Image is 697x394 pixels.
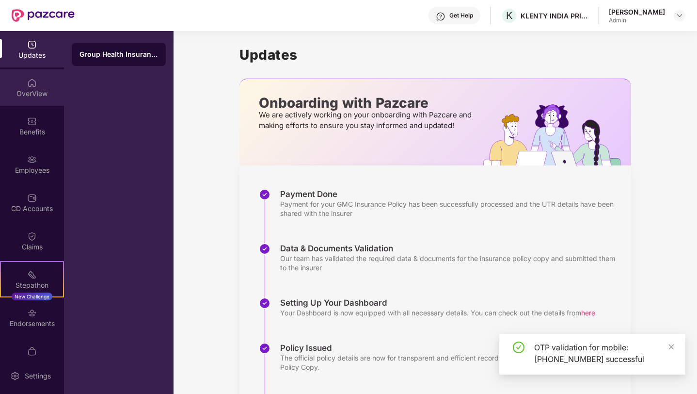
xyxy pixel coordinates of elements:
img: svg+xml;base64,PHN2ZyBpZD0iRW5kb3JzZW1lbnRzIiB4bWxucz0iaHR0cDovL3d3dy53My5vcmcvMjAwMC9zdmciIHdpZH... [27,308,37,318]
div: KLENTY INDIA PRIVATE LIMITED [521,11,588,20]
img: svg+xml;base64,PHN2ZyBpZD0iU3RlcC1Eb25lLTMyeDMyIiB4bWxucz0iaHR0cDovL3d3dy53My5vcmcvMjAwMC9zdmciIH... [259,343,270,354]
img: svg+xml;base64,PHN2ZyBpZD0iU3RlcC1Eb25lLTMyeDMyIiB4bWxucz0iaHR0cDovL3d3dy53My5vcmcvMjAwMC9zdmciIH... [259,189,270,200]
img: svg+xml;base64,PHN2ZyBpZD0iQ0RfQWNjb3VudHMiIGRhdGEtbmFtZT0iQ0QgQWNjb3VudHMiIHhtbG5zPSJodHRwOi8vd3... [27,193,37,203]
img: svg+xml;base64,PHN2ZyBpZD0iRHJvcGRvd24tMzJ4MzIiIHhtbG5zPSJodHRwOi8vd3d3LnczLm9yZy8yMDAwL3N2ZyIgd2... [676,12,683,19]
div: New Challenge [12,293,52,300]
p: We are actively working on your onboarding with Pazcare and making efforts to ensure you stay inf... [259,110,475,131]
p: Onboarding with Pazcare [259,98,475,107]
div: Admin [609,16,665,24]
img: svg+xml;base64,PHN2ZyBpZD0iQ2xhaW0iIHhtbG5zPSJodHRwOi8vd3d3LnczLm9yZy8yMDAwL3N2ZyIgd2lkdGg9IjIwIi... [27,231,37,241]
div: [PERSON_NAME] [609,7,665,16]
div: Our team has validated the required data & documents for the insurance policy copy and submitted ... [280,254,621,272]
div: Setting Up Your Dashboard [280,297,595,308]
img: svg+xml;base64,PHN2ZyB4bWxucz0iaHR0cDovL3d3dy53My5vcmcvMjAwMC9zdmciIHdpZHRoPSIyMSIgaGVpZ2h0PSIyMC... [27,270,37,279]
div: Payment for your GMC Insurance Policy has been successfully processed and the UTR details have be... [280,199,621,218]
img: New Pazcare Logo [12,9,75,22]
span: K [506,10,512,21]
img: svg+xml;base64,PHN2ZyBpZD0iTXlfT3JkZXJzIiBkYXRhLW5hbWU9Ik15IE9yZGVycyIgeG1sbnM9Imh0dHA6Ly93d3cudz... [27,346,37,356]
div: The official policy details are now for transparent and efficient record-keeping. Click to downlo... [280,353,621,372]
div: Data & Documents Validation [280,243,621,254]
img: svg+xml;base64,PHN2ZyBpZD0iSGVscC0zMngzMiIgeG1sbnM9Imh0dHA6Ly93d3cudzMub3JnLzIwMDAvc3ZnIiB3aWR0aD... [436,12,445,21]
img: svg+xml;base64,PHN2ZyBpZD0iVXBkYXRlZCIgeG1sbnM9Imh0dHA6Ly93d3cudzMub3JnLzIwMDAvc3ZnIiB3aWR0aD0iMj... [27,40,37,49]
img: svg+xml;base64,PHN2ZyBpZD0iQmVuZWZpdHMiIHhtbG5zPSJodHRwOi8vd3d3LnczLm9yZy8yMDAwL3N2ZyIgd2lkdGg9Ij... [27,116,37,126]
img: svg+xml;base64,PHN2ZyBpZD0iU3RlcC1Eb25lLTMyeDMyIiB4bWxucz0iaHR0cDovL3d3dy53My5vcmcvMjAwMC9zdmciIH... [259,297,270,309]
img: svg+xml;base64,PHN2ZyBpZD0iSG9tZSIgeG1sbnM9Imh0dHA6Ly93d3cudzMub3JnLzIwMDAvc3ZnIiB3aWR0aD0iMjAiIG... [27,78,37,88]
div: Get Help [449,12,473,19]
img: hrOnboarding [483,104,631,165]
div: OTP validation for mobile: [PHONE_NUMBER] successful [534,342,674,365]
span: here [581,309,595,317]
img: svg+xml;base64,PHN2ZyBpZD0iRW1wbG95ZWVzIiB4bWxucz0iaHR0cDovL3d3dy53My5vcmcvMjAwMC9zdmciIHdpZHRoPS... [27,155,37,164]
div: Policy Issued [280,343,621,353]
div: Group Health Insurance [79,49,158,59]
span: close [668,344,675,350]
div: Your Dashboard is now equipped with all necessary details. You can check out the details from [280,308,595,317]
div: Stepathon [1,280,63,290]
h1: Updates [239,47,631,63]
div: Payment Done [280,189,621,199]
span: check-circle [513,342,524,353]
div: Settings [22,371,54,381]
img: svg+xml;base64,PHN2ZyBpZD0iU3RlcC1Eb25lLTMyeDMyIiB4bWxucz0iaHR0cDovL3d3dy53My5vcmcvMjAwMC9zdmciIH... [259,243,270,255]
img: svg+xml;base64,PHN2ZyBpZD0iU2V0dGluZy0yMHgyMCIgeG1sbnM9Imh0dHA6Ly93d3cudzMub3JnLzIwMDAvc3ZnIiB3aW... [10,371,20,381]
